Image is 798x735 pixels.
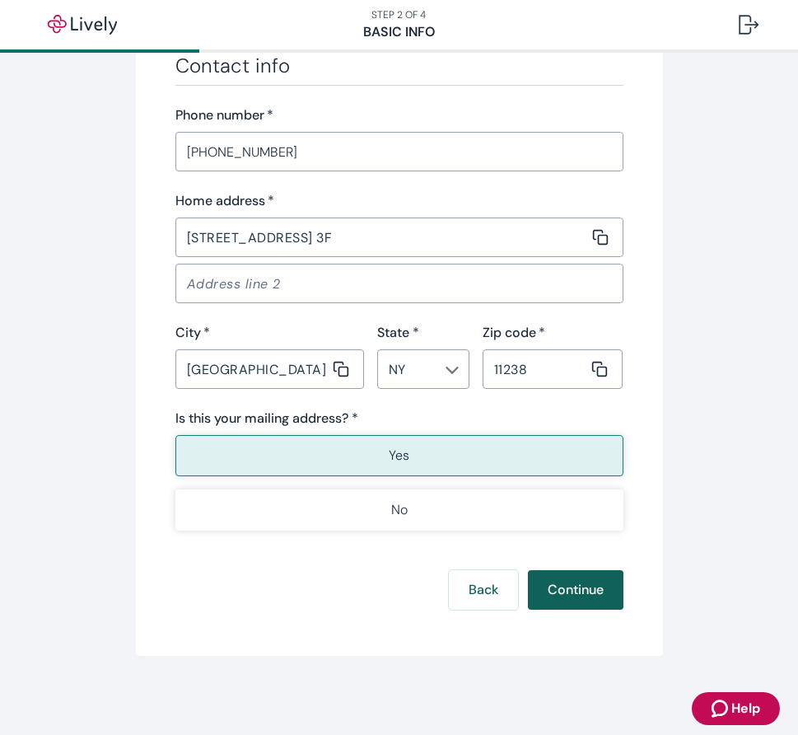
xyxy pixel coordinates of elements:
[444,362,460,378] button: Open
[175,489,623,531] button: No
[589,226,612,249] button: Copy message content to clipboard
[333,361,349,377] svg: Copy to clipboard
[175,353,329,386] input: City
[175,323,210,343] label: City
[726,5,772,44] button: Log out
[175,54,623,78] h3: Contact info
[175,135,623,168] input: (555) 555-5555
[483,323,545,343] label: Zip code
[588,358,611,381] button: Copy message content to clipboard
[446,363,459,377] svg: Chevron icon
[391,500,408,520] p: No
[329,358,352,381] button: Copy message content to clipboard
[528,570,623,610] button: Continue
[175,267,623,300] input: Address line 2
[712,699,731,719] svg: Zendesk support icon
[175,221,589,254] input: Address line 1
[389,446,409,466] p: Yes
[382,358,437,381] input: --
[175,409,358,428] label: Is this your mailing address? *
[591,361,608,377] svg: Copy to clipboard
[592,229,609,246] svg: Copy to clipboard
[175,435,623,476] button: Yes
[175,191,274,211] label: Home address
[449,570,518,610] button: Back
[377,323,419,343] label: State *
[692,692,780,725] button: Zendesk support iconHelp
[731,699,760,719] span: Help
[36,15,128,35] img: Lively
[175,105,273,125] label: Phone number
[483,353,589,386] input: Zip code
